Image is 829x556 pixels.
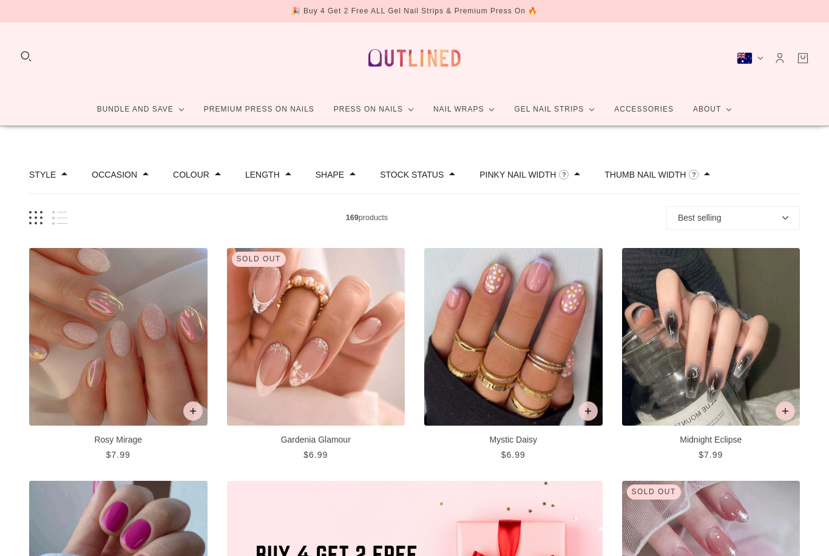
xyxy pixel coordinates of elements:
[683,93,742,126] a: About
[194,93,324,126] a: Premium Press On Nails
[291,5,538,18] div: 🎉 Buy 4 Get 2 Free ALL Gel Nail Strips & Premium Press On 🔥
[67,212,666,224] span: products
[622,434,800,446] p: Midnight Eclipse
[361,32,468,84] a: Outlined
[92,170,137,179] button: Filter by Occasion
[604,170,686,179] button: Filter by Thumb Nail Width
[245,170,280,179] button: Filter by Length
[479,170,556,179] button: Filter by Pinky Nail Width
[29,248,208,462] a: Rosy Mirage
[227,434,405,446] p: Gardenia Glamour
[232,252,286,267] div: Sold out
[29,434,208,446] p: Rosy Mirage
[19,50,33,63] button: Search
[501,450,526,460] span: $6.99
[578,401,598,421] button: Add to cart
[424,434,603,446] p: Mystic Daisy
[737,52,763,64] button: Australia
[183,401,203,421] button: Add to cart
[29,170,56,179] button: Filter by Style
[776,401,795,421] button: Add to cart
[504,93,604,126] a: Gel Nail Strips
[316,170,344,179] button: Filter by Shape
[699,450,723,460] span: $7.99
[52,211,67,225] button: List view
[622,248,800,462] a: Midnight Eclipse
[346,213,359,222] b: 169
[796,52,810,65] a: Cart
[424,248,603,462] a: Mystic Daisy
[773,52,787,65] a: Account
[627,484,681,500] div: Sold out
[106,450,130,460] span: $7.99
[380,170,444,179] button: Filter by Stock status
[604,93,683,126] a: Accessories
[303,450,328,460] span: $6.99
[666,206,800,230] button: Best selling
[173,170,209,179] button: Filter by Colour
[87,93,194,126] a: Bundle and Save
[424,93,505,126] a: Nail Wraps
[29,211,42,225] button: Grid view
[227,248,405,462] a: Gardenia Glamour
[324,93,424,126] a: Press On Nails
